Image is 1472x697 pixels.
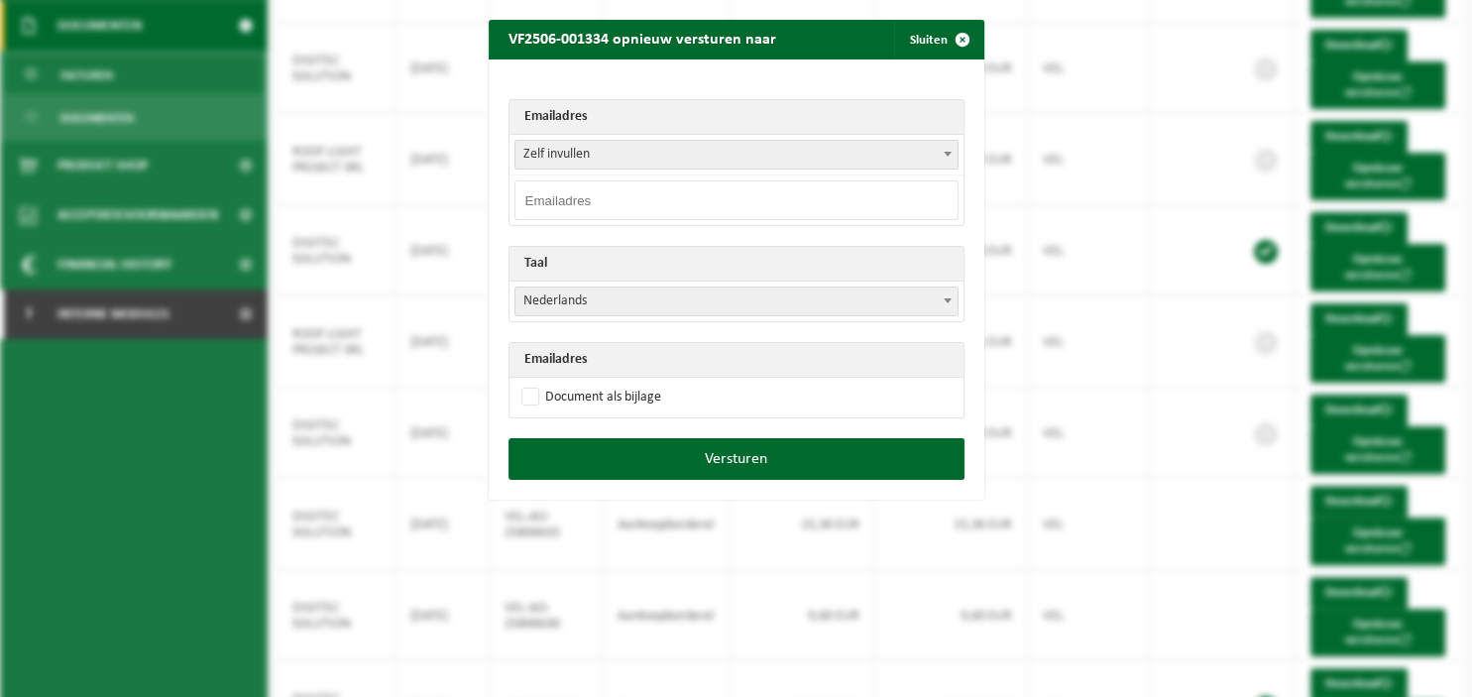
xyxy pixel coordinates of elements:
button: Sluiten [894,20,982,59]
th: Emailadres [510,343,963,378]
span: Zelf invullen [514,140,959,170]
input: Emailadres [514,180,959,220]
span: Nederlands [515,288,958,315]
span: Zelf invullen [515,141,958,169]
th: Taal [510,247,963,282]
th: Emailadres [510,100,963,135]
span: Nederlands [514,287,959,316]
button: Versturen [509,438,964,480]
label: Document als bijlage [517,383,661,412]
h2: VF2506-001334 opnieuw versturen naar [489,20,796,58]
